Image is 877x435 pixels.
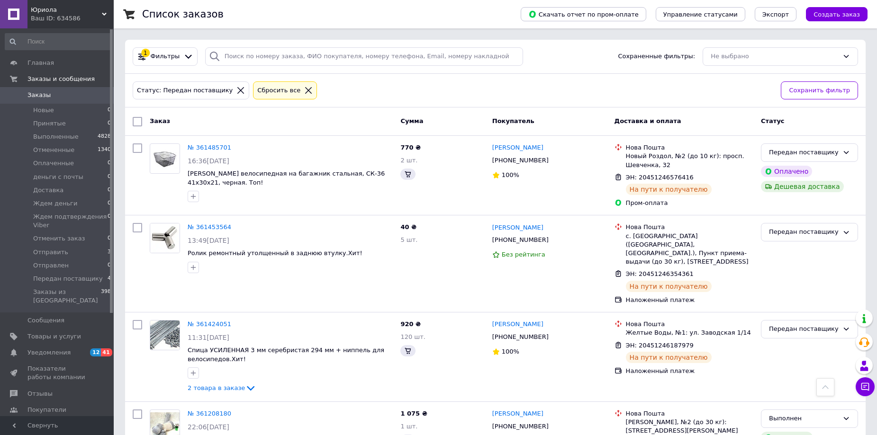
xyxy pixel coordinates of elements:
[188,346,384,363] a: Спица УСИЛЕННАЯ 3 мм серебристая 294 мм + ниппель для велосипедов.Хит!
[188,410,231,417] a: № 361208180
[108,248,111,257] span: 3
[626,152,753,169] div: Новый Роздол, №2 (до 10 кг): просп. Шевченка, 32
[108,199,111,208] span: 0
[101,348,112,356] span: 41
[626,184,712,195] div: На пути к получателю
[492,143,543,152] a: [PERSON_NAME]
[33,173,83,181] span: деньги с почты
[108,106,111,115] span: 0
[255,86,302,96] div: Сбросить все
[400,144,421,151] span: 770 ₴
[781,81,858,100] button: Сохранить фильтр
[492,320,543,329] a: [PERSON_NAME]
[769,324,839,334] div: Передан поставщику
[33,186,63,195] span: Доставка
[27,406,66,414] span: Покупатели
[5,33,112,50] input: Поиск
[806,7,868,21] button: Создать заказ
[492,157,549,164] span: [PHONE_NUMBER]
[663,11,738,18] span: Управление статусами
[108,261,111,270] span: 0
[151,52,180,61] span: Фильтры
[626,174,694,181] span: ЭН: 20451246576416
[400,423,417,430] span: 1 шт.
[656,7,745,21] button: Управление статусами
[492,333,549,340] span: [PHONE_NUMBER]
[626,342,694,349] span: ЭН: 20451246187979
[108,119,111,128] span: 0
[142,9,224,20] h1: Список заказов
[108,213,111,230] span: 0
[33,159,74,168] span: Оплаченные
[98,146,111,154] span: 1340
[789,86,850,96] span: Сохранить фильтр
[755,7,796,21] button: Экспорт
[33,275,103,283] span: Передан поставщику
[188,144,231,151] a: № 361485701
[33,213,108,230] span: Ждем подтверждения Viber
[150,320,180,350] img: Фото товару
[188,249,362,257] a: Ролик ремонтный утолщенный в заднюю втулку.Хит!
[33,106,54,115] span: Новые
[626,352,712,363] div: На пути к получателю
[188,320,231,328] a: № 361424051
[761,181,844,192] div: Дешевая доставка
[188,223,231,231] a: № 361453564
[626,320,753,328] div: Нова Пошта
[761,166,812,177] div: Оплачено
[33,234,85,243] span: Отменить заказ
[400,117,423,124] span: Сумма
[761,117,785,124] span: Статус
[528,10,639,18] span: Скачать отчет по пром-оплате
[135,86,235,96] div: Статус: Передан поставщику
[400,320,421,328] span: 920 ₴
[33,261,69,270] span: Отправлен
[33,199,77,208] span: Ждем деньги
[98,133,111,141] span: 4828
[400,410,427,417] span: 1 075 ₴
[27,75,95,83] span: Заказы и сообщения
[27,91,51,99] span: Заказы
[188,157,229,165] span: 16:36[DATE]
[188,423,229,431] span: 22:06[DATE]
[108,159,111,168] span: 0
[626,232,753,266] div: с. [GEOGRAPHIC_DATA] ([GEOGRAPHIC_DATA], [GEOGRAPHIC_DATA].), Пункт приема-выдачи (до 30 кг), [ST...
[626,199,753,207] div: Пром-оплата
[188,384,245,391] span: 2 товара в заказе
[31,6,102,14] span: Юриола
[762,11,789,18] span: Экспорт
[27,348,71,357] span: Уведомления
[626,143,753,152] div: Нова Пошта
[141,49,150,57] div: 1
[150,147,180,169] img: Фото товару
[492,409,543,418] a: [PERSON_NAME]
[626,223,753,231] div: Нова Пошта
[400,157,417,164] span: 2 шт.
[626,409,753,418] div: Нова Пошта
[492,117,534,124] span: Покупатель
[150,223,180,253] img: Фото товару
[205,47,524,66] input: Поиск по номеру заказа, ФИО покупателя, номеру телефона, Email, номеру накладной
[150,320,180,350] a: Фото товару
[626,328,753,337] div: Желтые Воды, №1: ул. Заводская 1/14
[150,223,180,253] a: Фото товару
[31,14,114,23] div: Ваш ID: 634586
[626,281,712,292] div: На пути к получателю
[492,236,549,243] span: [PHONE_NUMBER]
[33,119,66,128] span: Принятые
[101,288,111,305] span: 398
[27,364,88,382] span: Показатели работы компании
[90,348,101,356] span: 12
[108,234,111,243] span: 0
[188,170,385,186] a: [PERSON_NAME] велосипедная на багажник стальная, СК-36 41х30х21, черная. Топ!
[108,275,111,283] span: 4
[33,146,74,154] span: Отмененные
[27,59,54,67] span: Главная
[188,237,229,244] span: 13:49[DATE]
[400,223,416,231] span: 40 ₴
[27,332,81,341] span: Товары и услуги
[108,173,111,181] span: 0
[769,227,839,237] div: Передан поставщику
